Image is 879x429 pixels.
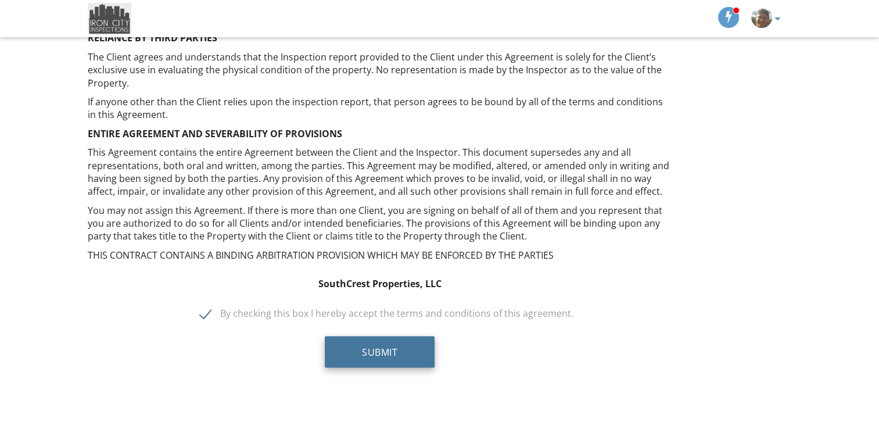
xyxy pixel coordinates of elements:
p: The Client agrees and understands that the Inspection report provided to the Client under this Ag... [88,51,672,90]
strong: SouthCrest Properties, LLC [318,277,442,289]
button: Submit [325,336,435,367]
p: THIS CONTRACT CONTAINS A BINDING ARBITRATION PROVISION WHICH MAY BE ENFORCED BY THE PARTIES [88,249,672,262]
strong: ENTIRE AGREEMENT AND SEVERABILITY OF PROVISIONS [88,127,342,140]
img: profile_pic.jpg [751,7,772,28]
p: You may not assign this Agreement. If there is more than one Client, you are signing on behalf of... [88,204,672,243]
label: By checking this box I hereby accept the terms and conditions of this agreement. [200,308,573,322]
strong: RELIANCE BY THIRD PARTIES [88,31,217,44]
p: If anyone other than the Client relies upon the inspection report, that person agrees to be bound... [88,95,672,121]
img: Iron City Inspections [88,3,131,34]
p: This Agreement contains the entire Agreement between the Client and the Inspector. This document ... [88,146,672,198]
